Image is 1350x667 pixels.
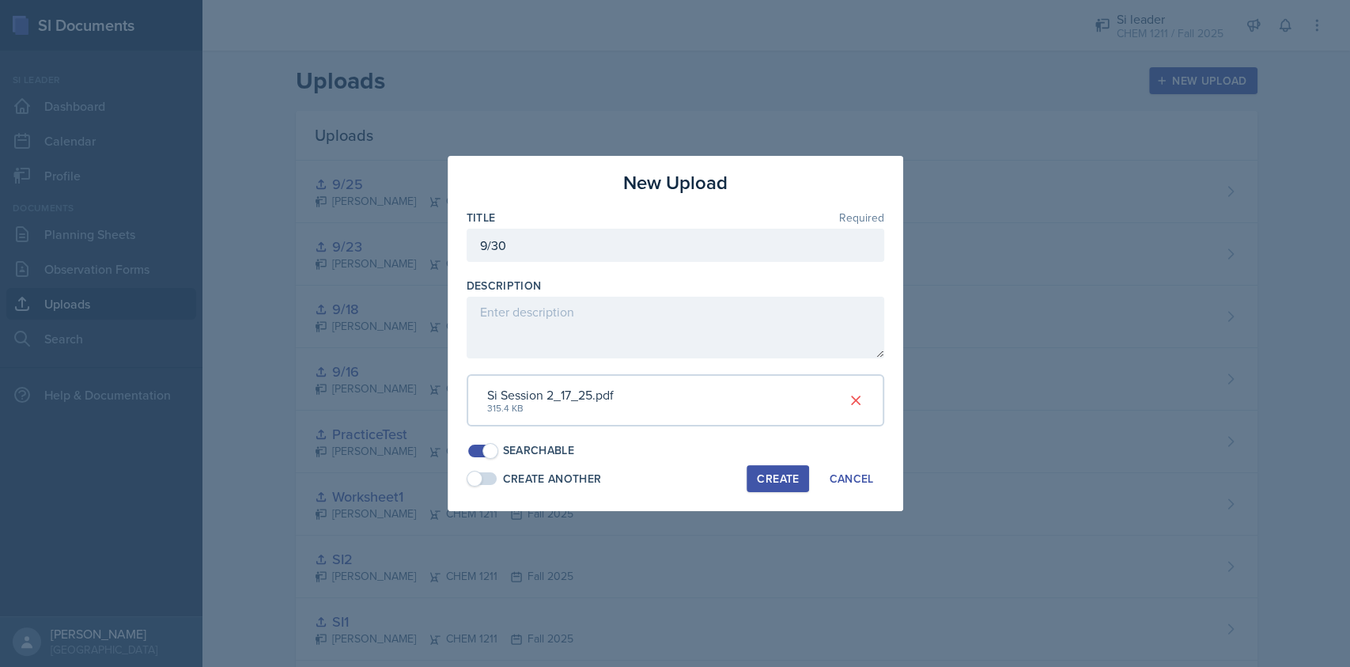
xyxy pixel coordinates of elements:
label: Description [467,278,542,294]
button: Create [747,465,809,492]
label: Title [467,210,496,225]
input: Enter title [467,229,884,262]
h3: New Upload [623,169,728,197]
div: Si Session 2_17_25.pdf [487,385,614,404]
button: Cancel [819,465,883,492]
div: Cancel [829,472,873,485]
span: Required [839,212,884,223]
div: Create [757,472,799,485]
div: 315.4 KB [487,401,614,415]
div: Create Another [503,471,602,487]
div: Searchable [503,442,575,459]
